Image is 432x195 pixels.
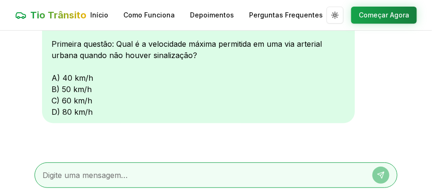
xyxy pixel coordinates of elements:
a: Como Funciona [123,10,175,20]
a: Tio Trânsito [15,8,86,22]
a: Depoimentos [190,10,234,20]
span: Tio Trânsito [30,8,86,22]
a: Perguntas Frequentes [249,10,323,20]
a: Início [90,10,108,20]
button: Começar Agora [351,7,417,24]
